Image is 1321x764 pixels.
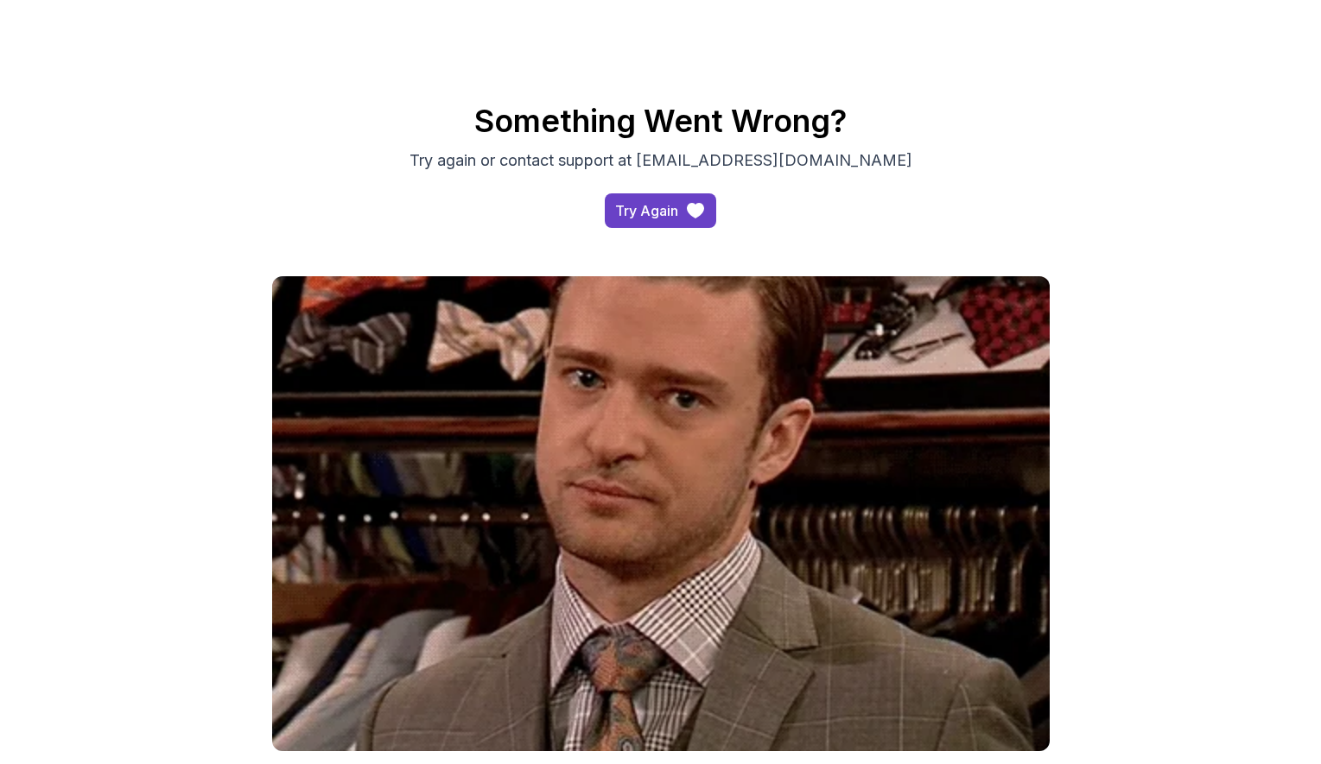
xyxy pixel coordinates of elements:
[371,148,951,173] p: Try again or contact support at [EMAIL_ADDRESS][DOMAIN_NAME]
[605,193,716,228] button: Try Again
[56,104,1266,138] h2: Something Went Wrong?
[272,276,1050,751] img: gif
[615,200,678,221] div: Try Again
[605,193,716,228] a: access-dashboard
